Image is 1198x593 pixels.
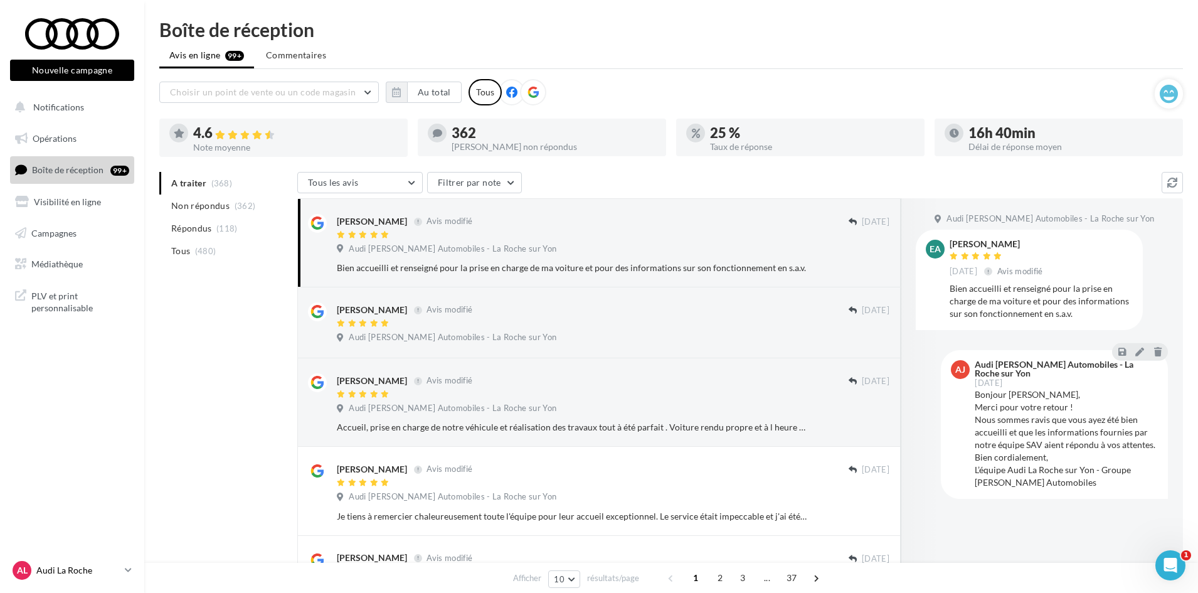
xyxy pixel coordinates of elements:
[308,177,359,188] span: Tous les avis
[386,82,462,103] button: Au total
[159,82,379,103] button: Choisir un point de vente ou un code magasin
[349,491,556,503] span: Audi [PERSON_NAME] Automobiles - La Roche sur Yon
[1155,550,1185,580] iframe: Intercom live chat
[337,375,407,387] div: [PERSON_NAME]
[587,572,639,584] span: résultats/page
[170,87,356,97] span: Choisir un point de vente ou un code magasin
[930,243,941,255] span: EA
[349,403,556,414] span: Audi [PERSON_NAME] Automobiles - La Roche sur Yon
[8,156,137,183] a: Boîte de réception99+
[968,142,1173,151] div: Délai de réponse moyen
[337,552,407,564] div: [PERSON_NAME]
[710,568,730,588] span: 2
[216,223,238,233] span: (118)
[513,572,541,584] span: Afficher
[337,421,808,434] div: Accueil, prise en charge de notre véhicule et réalisation des travaux tout à été parfait . Voitur...
[171,200,230,212] span: Non répondus
[36,564,120,577] p: Audi La Roche
[469,79,502,105] div: Tous
[31,259,83,269] span: Médiathèque
[266,49,326,61] span: Commentaires
[950,282,1133,320] div: Bien accueilli et renseigné pour la prise en charge de ma voiture et pour des informations sur so...
[337,304,407,316] div: [PERSON_NAME]
[427,305,472,315] span: Avis modifié
[686,568,706,588] span: 1
[862,305,889,316] span: [DATE]
[349,332,556,343] span: Audi [PERSON_NAME] Automobiles - La Roche sur Yon
[548,570,580,588] button: 10
[950,240,1046,248] div: [PERSON_NAME]
[452,126,656,140] div: 362
[31,227,77,238] span: Campagnes
[975,360,1155,378] div: Audi [PERSON_NAME] Automobiles - La Roche sur Yon
[8,94,132,120] button: Notifications
[10,558,134,582] a: AL Audi La Roche
[337,510,808,523] div: Je tiens à remercier chaleureusement toute l'équipe pour leur accueil exceptionnel. Le service ét...
[862,376,889,387] span: [DATE]
[975,379,1002,387] span: [DATE]
[452,142,656,151] div: [PERSON_NAME] non répondus
[710,142,914,151] div: Taux de réponse
[337,215,407,228] div: [PERSON_NAME]
[337,463,407,476] div: [PERSON_NAME]
[32,164,103,175] span: Boîte de réception
[862,553,889,565] span: [DATE]
[171,222,212,235] span: Répondus
[33,102,84,112] span: Notifications
[33,133,77,144] span: Opérations
[159,20,1183,39] div: Boîte de réception
[757,568,777,588] span: ...
[955,363,965,376] span: AJ
[297,172,423,193] button: Tous les avis
[427,464,472,474] span: Avis modifié
[110,166,129,176] div: 99+
[782,568,802,588] span: 37
[8,282,137,319] a: PLV et print personnalisable
[34,196,101,207] span: Visibilité en ligne
[1181,550,1191,560] span: 1
[733,568,753,588] span: 3
[8,251,137,277] a: Médiathèque
[950,266,977,277] span: [DATE]
[195,246,216,256] span: (480)
[17,564,28,577] span: AL
[31,287,129,314] span: PLV et print personnalisable
[8,189,137,215] a: Visibilité en ligne
[337,262,808,274] div: Bien accueilli et renseigné pour la prise en charge de ma voiture et pour des informations sur so...
[193,143,398,152] div: Note moyenne
[554,574,565,584] span: 10
[235,201,256,211] span: (362)
[710,126,914,140] div: 25 %
[946,213,1154,225] span: Audi [PERSON_NAME] Automobiles - La Roche sur Yon
[407,82,462,103] button: Au total
[427,553,472,563] span: Avis modifié
[862,216,889,228] span: [DATE]
[349,243,556,255] span: Audi [PERSON_NAME] Automobiles - La Roche sur Yon
[171,245,190,257] span: Tous
[427,376,472,386] span: Avis modifié
[8,126,137,152] a: Opérations
[193,126,398,141] div: 4.6
[975,388,1158,489] div: Bonjour [PERSON_NAME], Merci pour votre retour ! Nous sommes ravis que vous ayez été bien accueil...
[862,464,889,476] span: [DATE]
[8,220,137,247] a: Campagnes
[997,266,1043,276] span: Avis modifié
[427,172,522,193] button: Filtrer par note
[427,216,472,227] span: Avis modifié
[10,60,134,81] button: Nouvelle campagne
[968,126,1173,140] div: 16h 40min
